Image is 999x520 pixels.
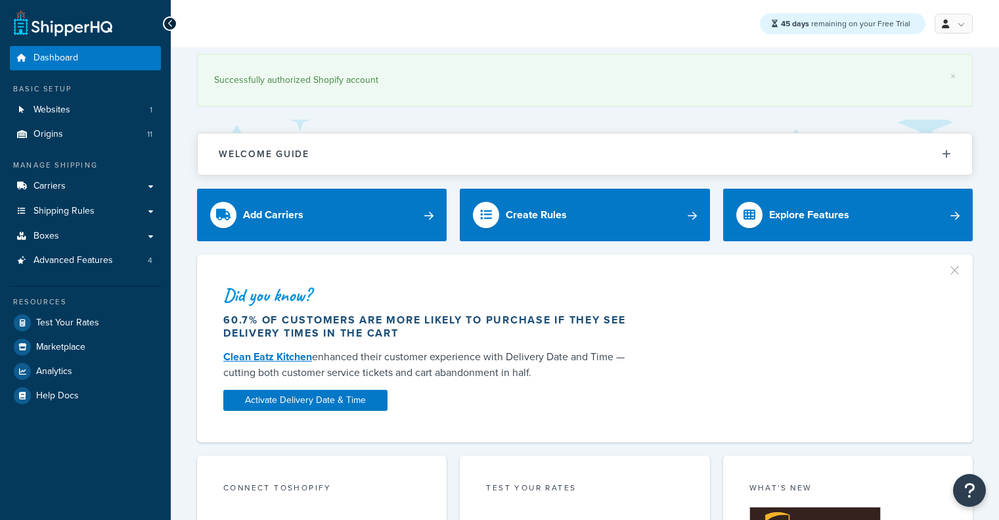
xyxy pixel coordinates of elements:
a: Analytics [10,360,161,383]
span: Analytics [36,366,72,377]
span: 1 [150,105,152,116]
li: Advanced Features [10,248,161,273]
a: Dashboard [10,46,161,70]
a: × [950,71,956,82]
a: Marketplace [10,335,161,359]
a: Add Carriers [197,189,447,241]
div: 60.7% of customers are more likely to purchase if they see delivery times in the cart [223,314,631,340]
a: Explore Features [723,189,973,241]
div: enhanced their customer experience with Delivery Date and Time — cutting both customer service ti... [223,349,631,381]
a: Shipping Rules [10,199,161,224]
a: Test Your Rates [10,311,161,335]
div: Add Carriers [243,206,303,224]
span: Advanced Features [33,255,113,266]
div: Resources [10,296,161,308]
a: Help Docs [10,384,161,408]
a: Origins11 [10,122,161,147]
div: Successfully authorized Shopify account [214,71,956,89]
a: Boxes [10,224,161,248]
div: Did you know? [223,286,631,304]
li: Origins [10,122,161,147]
span: Origins [33,129,63,140]
span: Websites [33,105,70,116]
span: 11 [147,129,152,140]
div: What's New [749,482,946,497]
span: Marketplace [36,342,85,353]
div: Manage Shipping [10,160,161,171]
span: Shipping Rules [33,206,95,217]
span: Boxes [33,231,59,242]
a: Carriers [10,174,161,199]
button: Welcome Guide [198,133,972,175]
span: Dashboard [33,53,78,64]
div: Test your rates [486,482,683,497]
span: Carriers [33,181,66,192]
div: Basic Setup [10,83,161,95]
li: Websites [10,98,161,122]
div: Explore Features [769,206,849,224]
a: Websites1 [10,98,161,122]
div: Create Rules [506,206,567,224]
a: Advanced Features4 [10,248,161,273]
a: Activate Delivery Date & Time [223,390,388,411]
strong: 45 days [781,18,809,30]
span: 4 [148,255,152,266]
button: Open Resource Center [953,474,986,507]
span: remaining on your Free Trial [781,18,910,30]
div: Connect to Shopify [223,482,420,497]
span: Test Your Rates [36,318,99,329]
a: Create Rules [460,189,709,241]
span: Help Docs [36,390,79,402]
h2: Welcome Guide [219,149,309,159]
a: Clean Eatz Kitchen [223,349,312,364]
